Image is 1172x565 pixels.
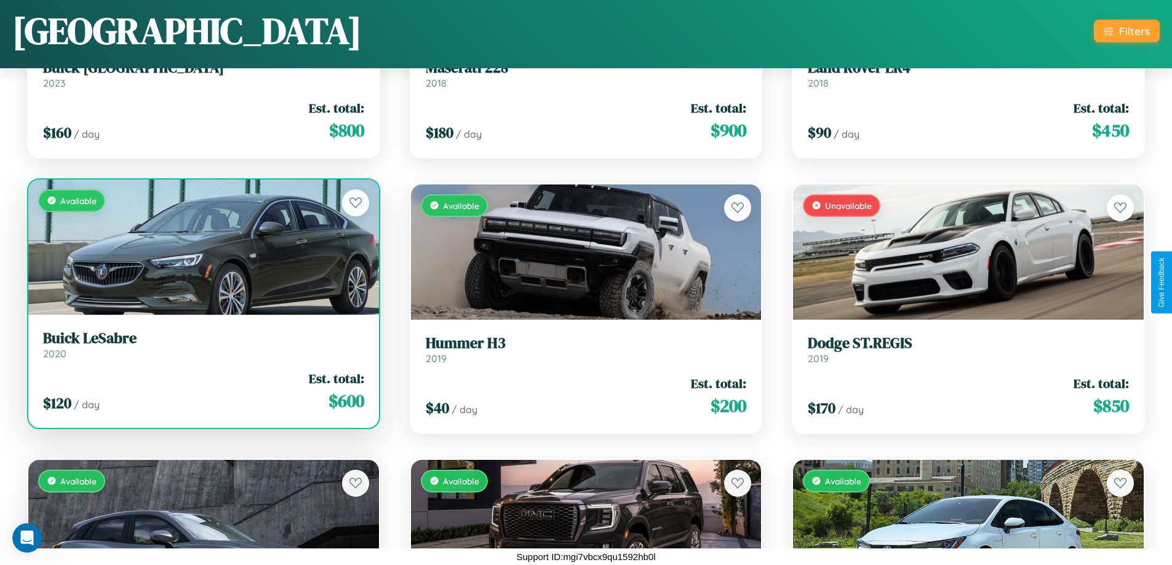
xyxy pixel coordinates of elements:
[60,196,97,206] span: Available
[711,393,746,418] span: $ 200
[309,99,364,117] span: Est. total:
[426,352,447,365] span: 2019
[1093,393,1129,418] span: $ 850
[443,476,479,486] span: Available
[825,200,872,211] span: Unavailable
[808,77,829,89] span: 2018
[43,77,65,89] span: 2023
[808,59,1129,89] a: Land Rover LR42018
[825,476,861,486] span: Available
[1119,25,1150,38] div: Filters
[329,389,364,413] span: $ 600
[426,59,747,77] h3: Maserati 228
[329,118,364,143] span: $ 800
[1092,118,1129,143] span: $ 450
[456,128,482,140] span: / day
[452,403,477,416] span: / day
[1094,20,1160,42] button: Filters
[43,122,71,143] span: $ 160
[426,59,747,89] a: Maserati 2282018
[12,6,362,56] h1: [GEOGRAPHIC_DATA]
[838,403,864,416] span: / day
[691,99,746,117] span: Est. total:
[43,347,66,360] span: 2020
[426,77,447,89] span: 2018
[808,59,1129,77] h3: Land Rover LR4
[43,59,364,77] h3: Buick [GEOGRAPHIC_DATA]
[43,393,71,413] span: $ 120
[426,334,747,365] a: Hummer H32019
[808,122,831,143] span: $ 90
[711,118,746,143] span: $ 900
[74,398,100,411] span: / day
[426,334,747,352] h3: Hummer H3
[808,334,1129,365] a: Dodge ST.REGIS2019
[43,330,364,347] h3: Buick LeSabre
[43,330,364,360] a: Buick LeSabre2020
[517,548,656,565] p: Support ID: mgi7vbcx9qu1592hb0l
[74,128,100,140] span: / day
[834,128,859,140] span: / day
[808,352,829,365] span: 2019
[808,334,1129,352] h3: Dodge ST.REGIS
[1157,258,1166,307] div: Give Feedback
[808,398,835,418] span: $ 170
[60,476,97,486] span: Available
[1074,99,1129,117] span: Est. total:
[12,523,42,553] iframe: Intercom live chat
[426,398,449,418] span: $ 40
[43,59,364,89] a: Buick [GEOGRAPHIC_DATA]2023
[443,200,479,211] span: Available
[1074,374,1129,392] span: Est. total:
[691,374,746,392] span: Est. total:
[309,369,364,387] span: Est. total:
[426,122,453,143] span: $ 180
